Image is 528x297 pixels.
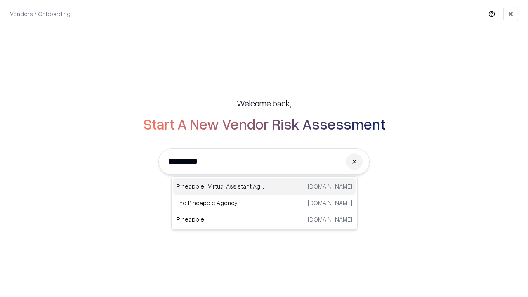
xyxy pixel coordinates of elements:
p: Pineapple | Virtual Assistant Agency [177,182,264,191]
p: [DOMAIN_NAME] [308,198,352,207]
p: The Pineapple Agency [177,198,264,207]
p: [DOMAIN_NAME] [308,182,352,191]
h2: Start A New Vendor Risk Assessment [143,115,385,132]
p: Pineapple [177,215,264,224]
p: Vendors / Onboarding [10,9,71,18]
h5: Welcome back, [237,97,291,109]
div: Suggestions [171,176,358,230]
p: [DOMAIN_NAME] [308,215,352,224]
